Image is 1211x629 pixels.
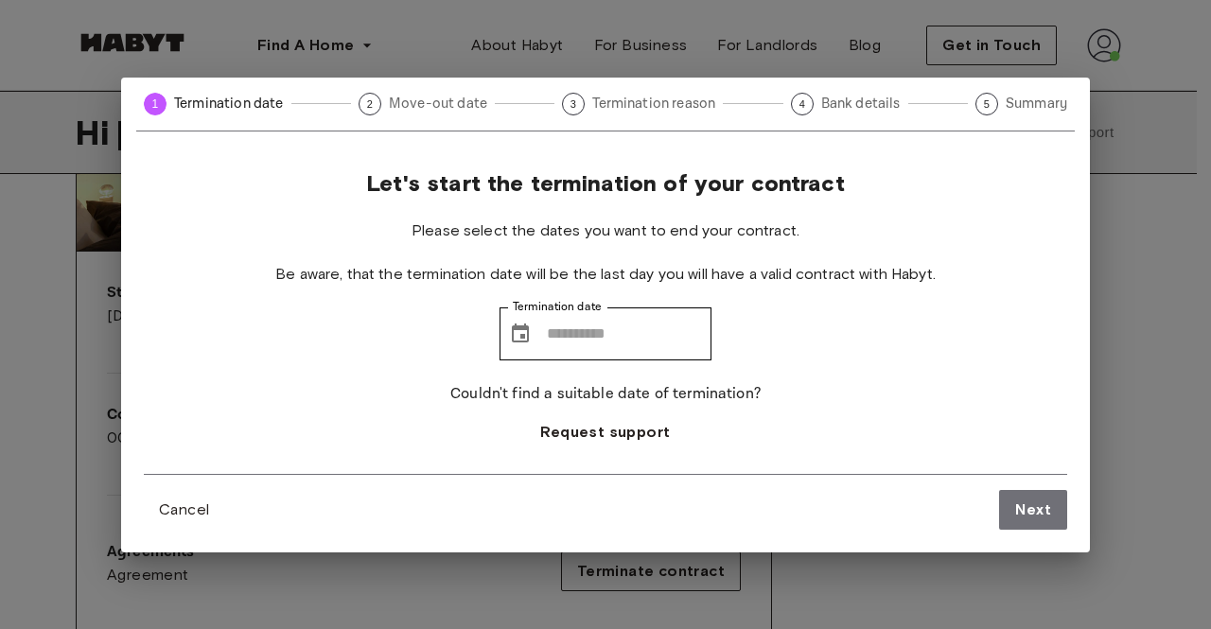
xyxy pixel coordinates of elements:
[799,98,804,110] text: 4
[450,383,761,406] p: Couldn't find a suitable date of termination?
[592,94,715,114] span: Termination reason
[174,94,284,114] span: Termination date
[412,220,799,241] span: Please select the dates you want to end your contract.
[525,413,685,451] button: Request support
[570,98,576,110] text: 3
[984,98,990,110] text: 5
[821,94,901,114] span: Bank details
[367,98,373,110] text: 2
[513,299,602,315] label: Termination date
[501,315,539,353] button: Choose date
[389,94,487,114] span: Move-out date
[366,169,845,198] span: Let's start the termination of your contract
[159,498,209,521] span: Cancel
[275,264,936,285] span: Be aware, that the termination date will be the last day you will have a valid contract with Habyt.
[1006,94,1067,114] span: Summary
[152,97,159,111] text: 1
[540,421,670,444] span: Request support
[144,491,224,529] button: Cancel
